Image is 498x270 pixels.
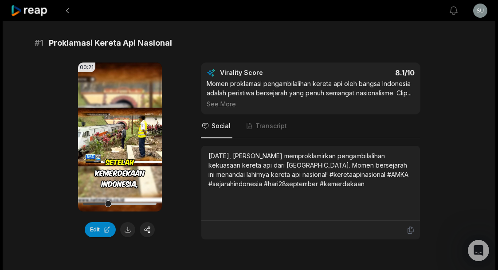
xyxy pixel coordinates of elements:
[212,121,231,130] span: Social
[49,37,172,49] span: Proklamasi Kereta Api Nasional
[319,68,415,77] div: 8.1 /10
[207,79,415,109] div: Momen proklamasi pengambilalihan kereta api oleh bangsa Indonesia adalah peristiwa bersejarah yan...
[255,121,287,130] span: Transcript
[78,63,162,211] video: Your browser does not support mp4 format.
[201,114,420,138] nav: Tabs
[35,37,43,49] span: # 1
[220,68,315,77] div: Virality Score
[468,240,489,261] iframe: Intercom live chat
[208,151,413,188] div: [DATE], [PERSON_NAME] memproklamirkan pengambilalihan kekuasaan kereta api dari [GEOGRAPHIC_DATA]...
[207,99,415,109] div: See More
[85,222,116,237] button: Edit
